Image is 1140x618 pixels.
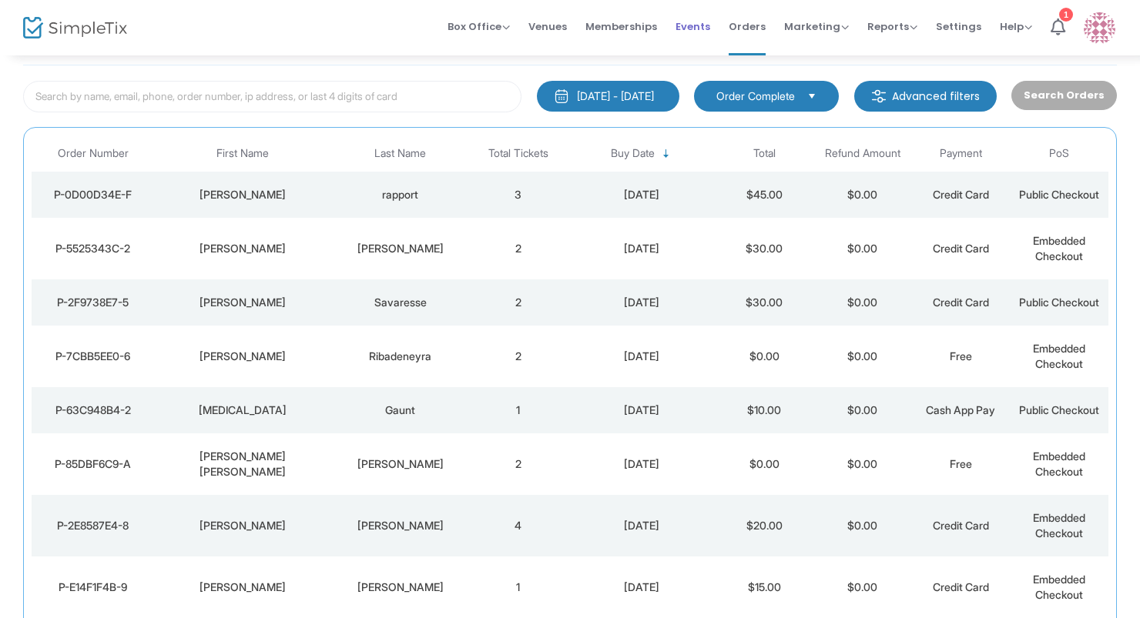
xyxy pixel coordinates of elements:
div: rapport [335,187,465,202]
div: P-E14F1F4B-9 [35,580,151,595]
div: 8/20/2025 [572,295,712,310]
span: Embedded Checkout [1033,342,1085,370]
span: Order Complete [716,89,795,104]
span: Embedded Checkout [1033,511,1085,539]
div: 8/20/2025 [572,349,712,364]
td: $0.00 [715,433,813,495]
div: Kunz [335,518,465,533]
span: Payment [940,147,982,160]
span: Settings [936,7,981,46]
div: P-2F9738E7-5 [35,295,151,310]
div: P-7CBB5EE0-6 [35,349,151,364]
span: Last Name [374,147,426,160]
div: Data table [32,135,1108,618]
span: Public Checkout [1019,188,1099,201]
button: Select [801,88,823,105]
div: Felton [335,241,465,256]
div: P-0D00D34E-F [35,187,151,202]
th: Total [715,135,813,172]
span: Embedded Checkout [1033,449,1085,478]
input: Search by name, email, phone, order number, ip address, or last 4 digits of card [23,81,521,112]
span: Free [950,457,972,470]
span: Cash App Pay [926,403,995,416]
div: Haber [335,456,465,472]
span: Help [1000,19,1032,34]
span: Credit Card [933,580,989,593]
td: $0.00 [715,326,813,387]
td: $45.00 [715,172,813,218]
div: 8/20/2025 [572,518,712,533]
th: Refund Amount [813,135,912,172]
div: David [159,241,328,256]
div: Kyra [159,403,328,418]
span: Orders [729,7,766,46]
span: Credit Card [933,296,989,309]
th: Total Tickets [469,135,568,172]
button: [DATE] - [DATE] [537,81,679,112]
td: $0.00 [813,556,912,618]
span: Embedded Checkout [1033,573,1085,601]
span: Embedded Checkout [1033,234,1085,262]
div: Annie [159,580,328,595]
span: First Name [216,147,269,160]
div: 8/21/2025 [572,187,712,202]
td: $15.00 [715,556,813,618]
td: $0.00 [813,279,912,326]
span: Marketing [784,19,849,34]
div: Gerard [159,295,328,310]
span: PoS [1049,147,1069,160]
span: Credit Card [933,242,989,255]
div: Julie [159,518,328,533]
td: $0.00 [813,495,912,556]
div: P-63C948B4-2 [35,403,151,418]
span: Buy Date [611,147,655,160]
span: Venues [528,7,567,46]
td: 2 [469,326,568,387]
span: Order Number [58,147,129,160]
div: Anne Marie [159,449,328,479]
div: daniel [159,187,328,202]
span: Public Checkout [1019,296,1099,309]
div: P-2E8587E4-8 [35,518,151,533]
span: Public Checkout [1019,403,1099,416]
td: $20.00 [715,495,813,556]
img: monthly [554,89,569,104]
td: $0.00 [813,326,912,387]
td: $10.00 [715,387,813,433]
div: 8/20/2025 [572,403,712,418]
img: filter [871,89,887,104]
td: 4 [469,495,568,556]
span: Box Office [448,19,510,34]
div: Savaresse [335,295,465,310]
span: Reports [867,19,917,34]
td: 2 [469,279,568,326]
span: Free [950,349,972,362]
div: 1 [1059,8,1073,22]
span: Sortable [660,148,672,160]
td: 3 [469,172,568,218]
td: $0.00 [813,172,912,218]
div: 8/20/2025 [572,456,712,472]
div: Gaunt [335,403,465,418]
div: 8/21/2025 [572,241,712,256]
div: 8/20/2025 [572,580,712,595]
span: Credit Card [933,188,989,201]
td: 1 [469,387,568,433]
td: $0.00 [813,218,912,279]
div: P-5525343C-2 [35,241,151,256]
td: $0.00 [813,433,912,495]
div: P-85DBF6C9-A [35,456,151,472]
div: Bingham [335,580,465,595]
td: $30.00 [715,218,813,279]
span: Credit Card [933,519,989,532]
span: Events [676,7,710,46]
div: [DATE] - [DATE] [577,89,654,104]
td: $0.00 [813,387,912,433]
span: Memberships [585,7,657,46]
td: 2 [469,433,568,495]
m-button: Advanced filters [854,81,997,112]
td: 1 [469,556,568,618]
td: $30.00 [715,279,813,326]
div: Teresa [159,349,328,364]
div: Ribadeneyra [335,349,465,364]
